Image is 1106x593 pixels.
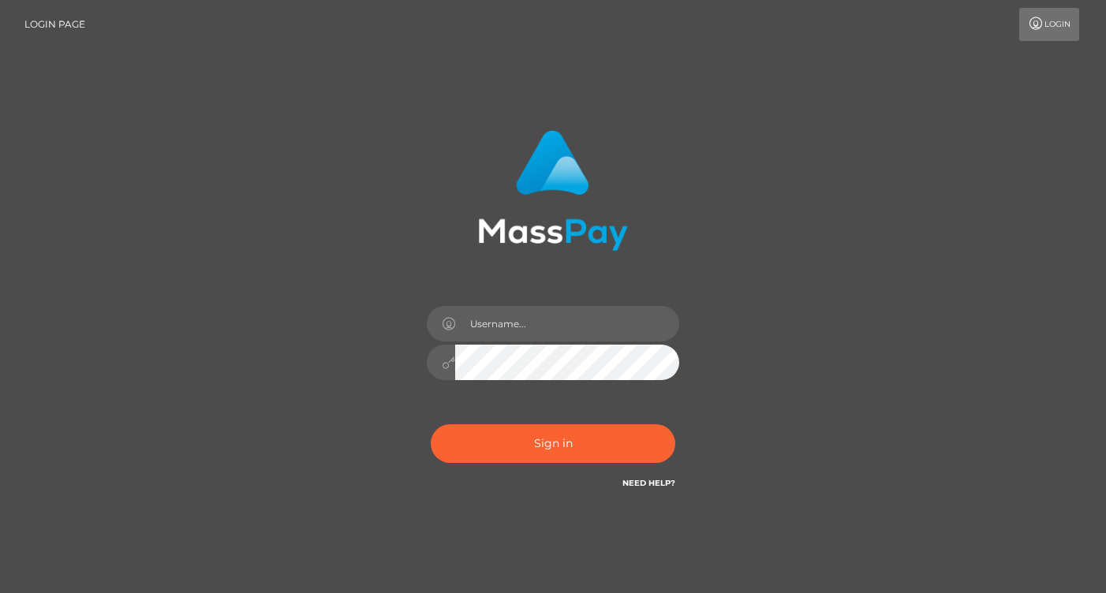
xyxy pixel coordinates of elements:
[478,130,628,251] img: MassPay Login
[431,424,675,463] button: Sign in
[455,306,679,341] input: Username...
[1019,8,1079,41] a: Login
[622,478,675,488] a: Need Help?
[24,8,85,41] a: Login Page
